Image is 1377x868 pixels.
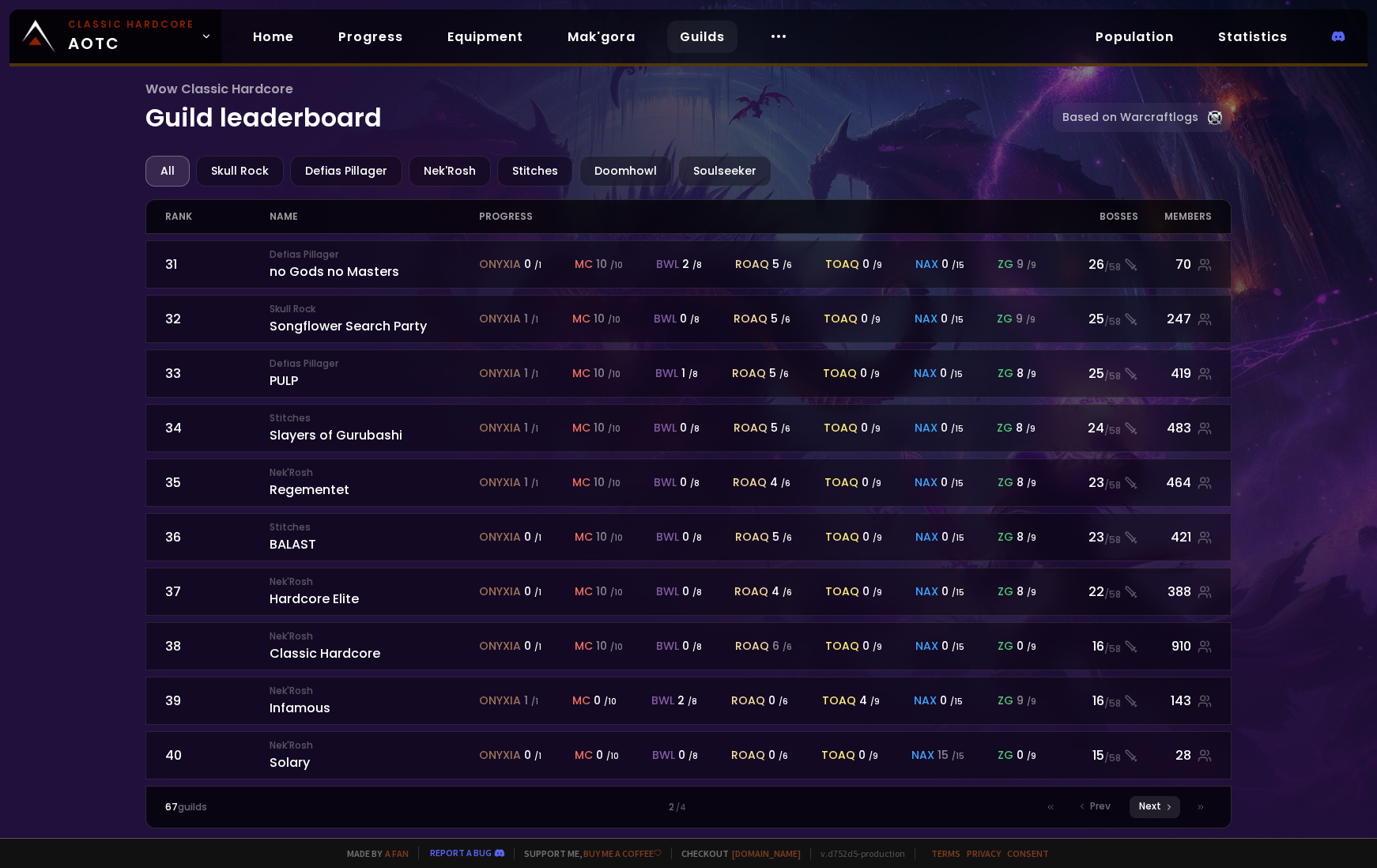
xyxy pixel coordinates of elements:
[145,622,1232,670] a: 38Nek'RoshClassic Hardcoreonyxia 0 /1mc 10 /10bwl 0 /8roaq 6 /6toaq 0 /9nax 0 /15zg 0 /916/58910
[534,532,541,544] small: / 1
[688,368,698,380] small: / 8
[871,423,881,435] small: / 9
[270,575,479,609] div: Hardcore Elite
[270,411,479,425] small: Stitches
[145,731,1232,779] a: 40Nek'RoshSolaryonyxia 0 /1mc 0 /10bwl 0 /8roaq 0 /6toaq 0 /9nax 15 /15zg 0 /915/5828
[1027,750,1036,762] small: / 9
[165,255,270,274] div: 31
[823,365,857,382] span: toaq
[859,693,880,709] div: 4
[967,847,1001,859] a: Privacy
[781,314,790,326] small: / 6
[870,696,880,708] small: / 9
[998,583,1013,600] span: zg
[731,693,765,709] span: roaq
[862,256,882,273] div: 0
[479,638,521,655] span: onyxia
[1016,420,1036,436] div: 8
[682,638,702,655] div: 0
[825,638,859,655] span: toaq
[1055,418,1139,438] div: 24
[524,693,538,709] div: 1
[596,256,623,273] div: 10
[1055,364,1139,383] div: 25
[572,311,590,327] span: mc
[1104,260,1121,274] small: / 58
[692,587,702,598] small: / 8
[608,314,621,326] small: / 10
[732,847,801,859] a: [DOMAIN_NAME]
[915,420,937,436] span: nax
[858,747,878,764] div: 0
[654,311,677,327] span: bwl
[873,641,882,653] small: / 9
[914,365,937,382] span: nax
[531,368,538,380] small: / 1
[1104,642,1121,656] small: / 58
[651,693,674,709] span: bwl
[733,474,767,491] span: roaq
[1138,691,1212,711] div: 143
[1055,745,1139,765] div: 15
[165,418,270,438] div: 34
[862,638,882,655] div: 0
[531,696,538,708] small: / 1
[822,693,856,709] span: toaq
[1055,309,1139,329] div: 25
[825,256,859,273] span: toaq
[165,582,270,602] div: 37
[682,529,702,545] div: 0
[575,747,593,764] span: mc
[1104,315,1121,329] small: / 58
[524,311,538,327] div: 1
[1026,314,1036,326] small: / 9
[656,529,679,545] span: bwl
[941,256,964,273] div: 0
[531,477,538,489] small: / 1
[772,638,792,655] div: 6
[524,420,538,436] div: 1
[594,693,617,709] div: 0
[654,474,677,491] span: bwl
[998,638,1013,655] span: zg
[524,529,541,545] div: 0
[608,368,621,380] small: / 10
[951,423,964,435] small: / 15
[783,532,792,544] small: / 6
[270,302,479,336] div: Songflower Search Party
[165,745,270,765] div: 40
[596,583,623,600] div: 10
[825,583,859,600] span: toaq
[1027,587,1036,598] small: / 9
[534,750,541,762] small: / 1
[824,474,858,491] span: toaq
[1055,582,1139,602] div: 22
[145,677,1232,725] a: 39Nek'RoshInfamousonyxia 1 /1mc 0 /10bwl 2 /8roaq 0 /6toaq 4 /9nax 0 /15zg 9 /916/58143
[952,259,964,271] small: / 15
[145,568,1232,616] a: 37Nek'RoshHardcore Eliteonyxia 0 /1mc 10 /10bwl 0 /8roaq 4 /6toaq 0 /9nax 0 /15zg 8 /922/58388
[270,684,479,718] div: Infamous
[952,532,964,544] small: / 15
[915,583,938,600] span: nax
[655,365,678,382] span: bwl
[692,532,702,544] small: / 8
[575,583,593,600] span: mc
[950,368,963,380] small: / 15
[941,529,964,545] div: 0
[270,247,479,281] div: no Gods no Masters
[572,474,590,491] span: mc
[680,474,700,491] div: 0
[596,638,623,655] div: 10
[575,256,593,273] span: mc
[821,747,855,764] span: toaq
[677,693,697,709] div: 2
[1026,423,1036,435] small: / 9
[941,474,964,491] div: 0
[145,79,1053,137] h1: Guild leaderboard
[860,365,880,382] div: 0
[1027,532,1036,544] small: / 9
[270,466,479,480] small: Nek'Rosh
[270,302,479,316] small: Skull Rock
[531,314,538,326] small: / 1
[270,520,479,554] div: BALAST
